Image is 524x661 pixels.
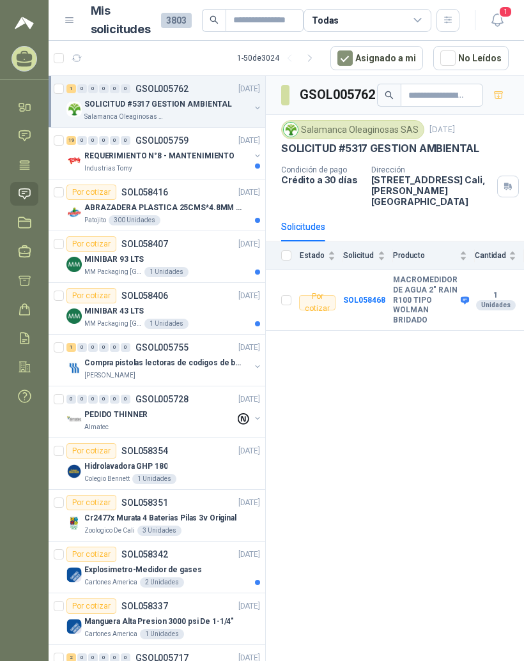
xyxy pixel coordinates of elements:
div: 1 [66,84,76,93]
p: [DATE] [429,124,455,136]
div: 19 [66,136,76,145]
img: Company Logo [66,412,82,427]
a: 1 0 0 0 0 0 GSOL005755[DATE] Company LogoCompra pistolas lectoras de codigos de barras[PERSON_NAME] [66,340,263,381]
p: SOL058337 [121,602,168,611]
div: 1 - 50 de 3024 [237,48,320,68]
h3: GSOL005762 [300,85,377,105]
h1: Mis solicitudes [91,2,151,39]
div: 300 Unidades [109,215,160,225]
div: 0 [88,84,98,93]
p: SOL058406 [121,291,168,300]
b: 1 [475,291,516,301]
p: Condición de pago [281,165,361,174]
div: 0 [99,395,109,404]
div: 0 [121,343,130,352]
p: Manguera Alta Presion 3000 psi De 1-1/4" [84,616,234,628]
p: [STREET_ADDRESS] Cali , [PERSON_NAME][GEOGRAPHIC_DATA] [371,174,492,207]
div: Por cotizar [66,443,116,459]
p: SOL058416 [121,188,168,197]
div: 0 [88,395,98,404]
div: 1 Unidades [144,319,189,329]
p: MM Packaging [GEOGRAPHIC_DATA] [84,319,142,329]
img: Company Logo [66,308,82,324]
a: 19 0 0 0 0 0 GSOL005759[DATE] Company LogoREQUERIMIENTO N°8 - MANTENIMIENTOIndustrias Tomy [66,133,263,174]
p: Colegio Bennett [84,474,130,484]
img: Company Logo [66,153,82,169]
img: Company Logo [66,205,82,220]
p: Patojito [84,215,106,225]
p: MINIBAR 93 LTS [84,254,144,266]
div: 0 [110,136,119,145]
div: 0 [99,343,109,352]
p: Almatec [84,422,109,432]
p: [DATE] [238,238,260,250]
div: 0 [77,84,87,93]
p: SOL058351 [121,498,168,507]
span: search [385,91,394,100]
p: [DATE] [238,600,260,612]
p: SOLICITUD #5317 GESTION AMBIENTAL [281,142,479,155]
span: 1 [498,6,512,18]
div: 0 [121,395,130,404]
a: Por cotizarSOL058407[DATE] Company LogoMINIBAR 93 LTSMM Packaging [GEOGRAPHIC_DATA]1 Unidades [49,231,265,283]
span: 3803 [161,13,192,28]
p: SOL058354 [121,446,168,455]
p: [DATE] [238,549,260,561]
p: SOL058407 [121,239,168,248]
p: SOL058342 [121,550,168,559]
div: 0 [110,84,119,93]
p: SOLICITUD #5317 GESTION AMBIENTAL [84,98,232,110]
p: MINIBAR 43 LTS [84,305,144,317]
div: Por cotizar [66,598,116,614]
p: Cr2477x Murata 4 Baterias Pilas 3v Original [84,512,236,524]
p: [DATE] [238,445,260,457]
p: [DATE] [238,497,260,509]
p: Cartones America [84,577,137,588]
p: [DATE] [238,135,260,147]
p: Cartones America [84,629,137,639]
img: Company Logo [284,123,298,137]
div: Solicitudes [281,220,325,234]
img: Company Logo [66,464,82,479]
p: GSOL005728 [135,395,189,404]
img: Company Logo [66,102,82,117]
span: Solicitud [343,251,375,260]
div: 0 [77,343,87,352]
b: SOL058468 [343,296,385,305]
th: Estado [299,241,343,270]
p: Salamanca Oleaginosas SAS [84,112,165,122]
div: 0 [88,136,98,145]
a: 1 0 0 0 0 0 GSOL005762[DATE] Company LogoSOLICITUD #5317 GESTION AMBIENTALSalamanca Oleaginosas SAS [66,81,263,122]
p: [DATE] [238,290,260,302]
a: Por cotizarSOL058416[DATE] Company LogoABRAZADERA PLASTICA 25CMS*4.8MM NEGRAPatojito300 Unidades [49,179,265,231]
p: Compra pistolas lectoras de codigos de barras [84,357,243,369]
div: 0 [99,84,109,93]
div: 0 [110,343,119,352]
b: MACROMEDIDOR DE AGUA 2" RAIN R100 TIPO WOLMAN BRIDADO [393,275,458,325]
p: GSOL005762 [135,84,189,93]
button: 1 [486,9,509,32]
div: Por cotizar [66,185,116,200]
a: Por cotizarSOL058354[DATE] Company LogoHidrolavadora GHP 180Colegio Bennett1 Unidades [49,438,265,490]
a: Por cotizarSOL058342[DATE] Company LogoExplosimetro-Medidor de gasesCartones America2 Unidades [49,542,265,593]
p: ABRAZADERA PLASTICA 25CMS*4.8MM NEGRA [84,202,243,214]
p: REQUERIMIENTO N°8 - MANTENIMIENTO [84,150,235,162]
p: Explosimetro-Medidor de gases [84,564,202,576]
th: Solicitud [343,241,393,270]
th: Cantidad [475,241,524,270]
th: Producto [393,241,475,270]
button: Asignado a mi [330,46,423,70]
a: 0 0 0 0 0 0 GSOL005728[DATE] Company LogoPEDIDO THINNERAlmatec [66,391,263,432]
span: Producto [393,251,457,260]
p: Hidrolavadora GHP 180 [84,460,167,473]
img: Company Logo [66,360,82,376]
p: PEDIDO THINNER [84,409,148,421]
button: No Leídos [433,46,509,70]
img: Logo peakr [15,15,34,31]
p: [PERSON_NAME] [84,370,135,381]
div: 0 [88,343,98,352]
div: 0 [121,84,130,93]
div: Unidades [476,300,516,310]
div: Salamanca Oleaginosas SAS [281,120,424,139]
a: Por cotizarSOL058337[DATE] Company LogoManguera Alta Presion 3000 psi De 1-1/4"Cartones America1 ... [49,593,265,645]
